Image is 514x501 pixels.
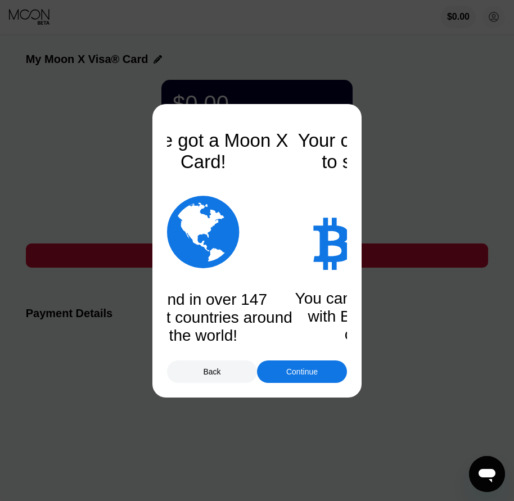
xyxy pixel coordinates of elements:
[113,291,293,345] div: Spend in over 147 different countries around the world!
[203,367,220,376] div: Back
[469,456,505,492] iframe: Button to launch messaging window
[312,214,351,270] div: 
[257,360,347,383] div: Continue
[293,290,473,344] div: You can buy Moon Credit with Bitcoin and other currencies.
[113,130,293,173] div: You've got a Moon X Card!
[113,189,293,274] div: 
[286,367,318,376] div: Continue
[167,360,257,383] div: Back
[293,130,473,194] div: Your card allows you to spend Moon Credit.
[167,189,240,274] div: 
